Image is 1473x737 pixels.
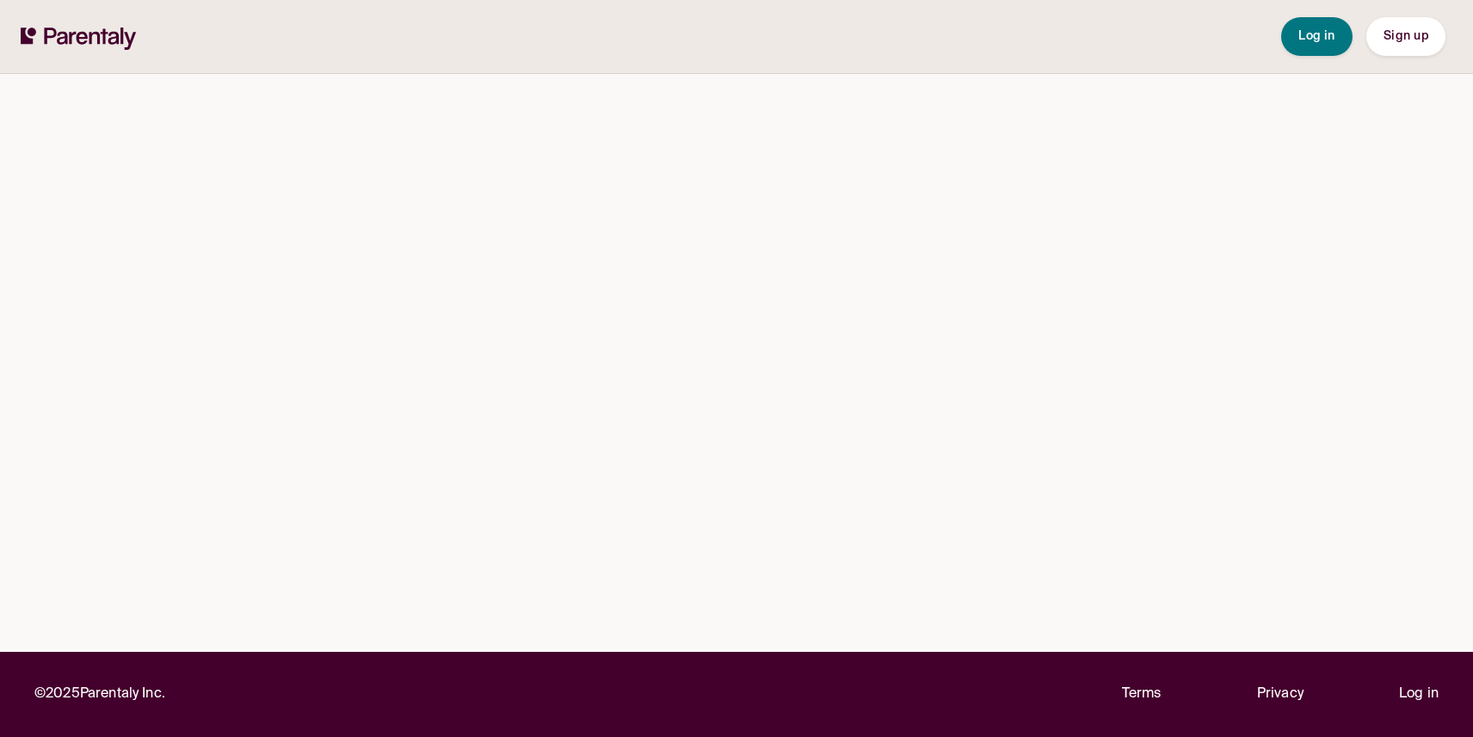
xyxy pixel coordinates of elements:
p: © 2025 Parentaly Inc. [34,683,165,706]
a: Terms [1122,683,1162,706]
button: Log in [1281,17,1353,56]
button: Sign up [1366,17,1445,56]
a: Log in [1399,683,1439,706]
a: Privacy [1257,683,1304,706]
span: Log in [1298,30,1335,42]
span: Sign up [1384,30,1428,42]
